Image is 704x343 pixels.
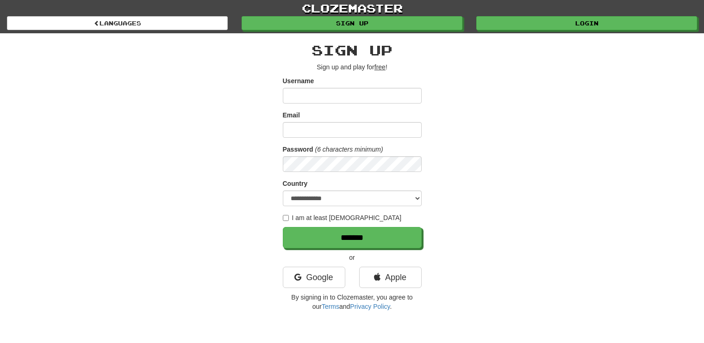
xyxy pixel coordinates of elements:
a: Terms [322,303,339,310]
a: Google [283,267,345,288]
label: Email [283,110,300,120]
a: Privacy Policy [350,303,390,310]
p: or [283,253,422,262]
u: free [374,63,386,71]
label: Username [283,76,314,86]
a: Languages [7,16,228,30]
p: By signing in to Clozemaster, you agree to our and . [283,293,422,311]
a: Sign up [242,16,462,30]
em: (6 characters minimum) [315,146,383,153]
h2: Sign up [283,43,422,58]
a: Apple [359,267,422,288]
p: Sign up and play for ! [283,62,422,72]
a: Login [476,16,697,30]
input: I am at least [DEMOGRAPHIC_DATA] [283,215,289,221]
label: Country [283,179,308,188]
label: I am at least [DEMOGRAPHIC_DATA] [283,213,402,222]
label: Password [283,145,313,154]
